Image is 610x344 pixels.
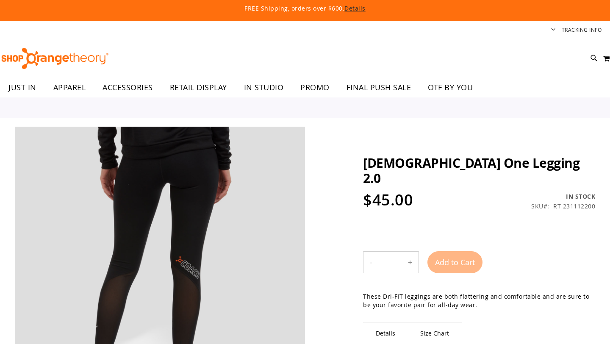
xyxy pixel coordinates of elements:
[170,78,227,97] span: RETAIL DISPLAY
[428,78,473,97] span: OTF BY YOU
[363,252,379,273] button: Decrease product quantity
[363,292,595,309] p: These Dri-FIT leggings are both flattering and comfortable and are sure to be your favorite pair ...
[53,78,86,97] span: APPAREL
[94,78,161,97] a: ACCESSORIES
[51,4,559,13] p: FREE Shipping, orders over $600.
[531,192,595,201] div: In stock
[551,26,555,34] button: Account menu
[236,78,292,97] a: IN STUDIO
[338,78,420,97] a: FINAL PUSH SALE
[344,4,366,12] a: Details
[161,78,236,97] a: RETAIL DISPLAY
[419,78,481,97] a: OTF BY YOU
[45,78,94,97] a: APPAREL
[402,252,419,273] button: Increase product quantity
[363,322,408,344] span: Details
[408,322,462,344] span: Size Chart
[531,202,549,210] strong: SKU
[363,189,413,210] span: $45.00
[292,78,338,97] a: PROMO
[103,78,153,97] span: ACCESSORIES
[379,252,402,272] input: Product quantity
[300,78,330,97] span: PROMO
[8,78,36,97] span: JUST IN
[531,192,595,201] div: Availability
[553,202,595,211] div: RT-231112200
[347,78,411,97] span: FINAL PUSH SALE
[244,78,284,97] span: IN STUDIO
[363,154,579,187] span: [DEMOGRAPHIC_DATA] One Legging 2.0
[562,26,602,33] a: Tracking Info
